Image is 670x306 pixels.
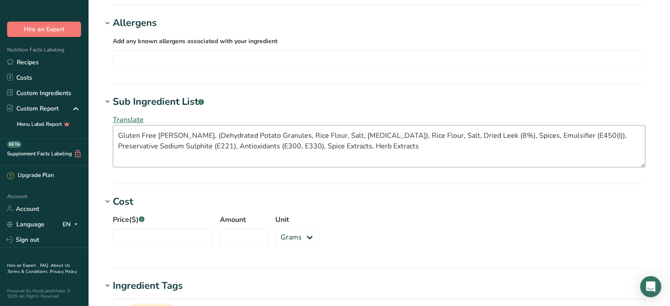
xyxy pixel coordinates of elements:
a: Privacy Policy [50,269,77,275]
div: Powered By FoodLabelMaker © 2025 All Rights Reserved [7,288,81,299]
button: Hire an Expert [7,22,81,37]
a: FAQ . [40,262,51,269]
label: Amount [220,214,268,225]
a: Terms & Conditions . [7,269,50,275]
label: Unit [275,214,320,225]
div: Sub Ingredient List [113,95,204,109]
div: Cost [113,195,133,209]
div: Ingredient Tags [113,279,183,293]
div: Upgrade Plan [7,171,54,180]
span: Translate [113,115,144,125]
label: Price($) [113,214,213,225]
a: About Us . [7,262,70,275]
div: Open Intercom Messenger [640,276,661,297]
a: Hire an Expert . [7,262,38,269]
div: Custom Report [7,104,59,113]
a: Language [7,217,44,232]
span: Add any known allergens associated with your ingredient [113,37,278,45]
div: Allergens [113,16,157,30]
div: BETA [7,141,22,148]
div: EN [63,219,81,229]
